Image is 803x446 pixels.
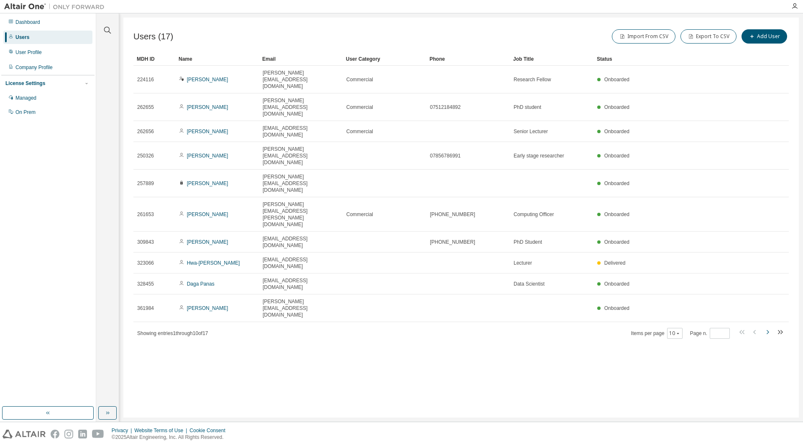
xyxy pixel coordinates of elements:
[742,29,787,44] button: Add User
[514,76,551,83] span: Research Fellow
[137,211,154,218] span: 261653
[187,211,228,217] a: [PERSON_NAME]
[263,298,339,318] span: [PERSON_NAME][EMAIL_ADDRESS][DOMAIN_NAME]
[669,330,680,337] button: 10
[15,109,36,116] div: On Prem
[15,34,29,41] div: Users
[137,76,154,83] span: 224116
[187,305,228,311] a: [PERSON_NAME]
[263,235,339,249] span: [EMAIL_ADDRESS][DOMAIN_NAME]
[4,3,109,11] img: Altair One
[137,281,154,287] span: 328455
[263,125,339,138] span: [EMAIL_ADDRESS][DOMAIN_NAME]
[597,52,739,66] div: Status
[263,256,339,270] span: [EMAIL_ADDRESS][DOMAIN_NAME]
[137,152,154,159] span: 250326
[137,260,154,266] span: 323066
[263,173,339,193] span: [PERSON_NAME][EMAIL_ADDRESS][DOMAIN_NAME]
[604,129,629,134] span: Onboarded
[187,153,228,159] a: [PERSON_NAME]
[430,152,460,159] span: 07856786991
[92,430,104,438] img: youtube.svg
[514,211,554,218] span: Computing Officer
[137,239,154,245] span: 309843
[15,95,36,101] div: Managed
[346,52,423,66] div: User Category
[179,52,256,66] div: Name
[513,52,590,66] div: Job Title
[514,239,542,245] span: PhD Student
[604,104,629,110] span: Onboarded
[15,19,40,26] div: Dashboard
[604,239,629,245] span: Onboarded
[187,239,228,245] a: [PERSON_NAME]
[263,201,339,228] span: [PERSON_NAME][EMAIL_ADDRESS][PERSON_NAME][DOMAIN_NAME]
[263,146,339,166] span: [PERSON_NAME][EMAIL_ADDRESS][DOMAIN_NAME]
[137,52,172,66] div: MDH ID
[514,104,541,111] span: PhD student
[346,211,373,218] span: Commercial
[612,29,675,44] button: Import From CSV
[514,128,548,135] span: Senior Lecturer
[604,281,629,287] span: Onboarded
[604,305,629,311] span: Onboarded
[112,434,230,441] p: © 2025 Altair Engineering, Inc. All Rights Reserved.
[134,427,189,434] div: Website Terms of Use
[262,52,339,66] div: Email
[137,104,154,111] span: 262655
[604,153,629,159] span: Onboarded
[187,180,228,186] a: [PERSON_NAME]
[430,211,475,218] span: [PHONE_NUMBER]
[263,277,339,291] span: [EMAIL_ADDRESS][DOMAIN_NAME]
[263,70,339,90] span: [PERSON_NAME][EMAIL_ADDRESS][DOMAIN_NAME]
[5,80,45,87] div: License Settings
[137,180,154,187] span: 257889
[51,430,59,438] img: facebook.svg
[15,49,42,56] div: User Profile
[187,129,228,134] a: [PERSON_NAME]
[3,430,46,438] img: altair_logo.svg
[187,281,215,287] a: Daga Panas
[604,260,626,266] span: Delivered
[430,52,506,66] div: Phone
[133,32,173,41] span: Users (17)
[604,180,629,186] span: Onboarded
[604,77,629,82] span: Onboarded
[514,260,532,266] span: Lecturer
[64,430,73,438] img: instagram.svg
[15,64,53,71] div: Company Profile
[346,128,373,135] span: Commercial
[514,152,564,159] span: Early stage researcher
[346,104,373,111] span: Commercial
[604,211,629,217] span: Onboarded
[263,97,339,117] span: [PERSON_NAME][EMAIL_ADDRESS][DOMAIN_NAME]
[112,427,134,434] div: Privacy
[680,29,737,44] button: Export To CSV
[137,128,154,135] span: 262656
[137,305,154,312] span: 361984
[187,77,228,82] a: [PERSON_NAME]
[631,328,683,339] span: Items per page
[187,260,240,266] a: Hwa-[PERSON_NAME]
[514,281,545,287] span: Data Scientist
[137,330,208,336] span: Showing entries 1 through 10 of 17
[187,104,228,110] a: [PERSON_NAME]
[189,427,230,434] div: Cookie Consent
[690,328,730,339] span: Page n.
[430,104,460,111] span: 07512184892
[78,430,87,438] img: linkedin.svg
[346,76,373,83] span: Commercial
[430,239,475,245] span: [PHONE_NUMBER]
